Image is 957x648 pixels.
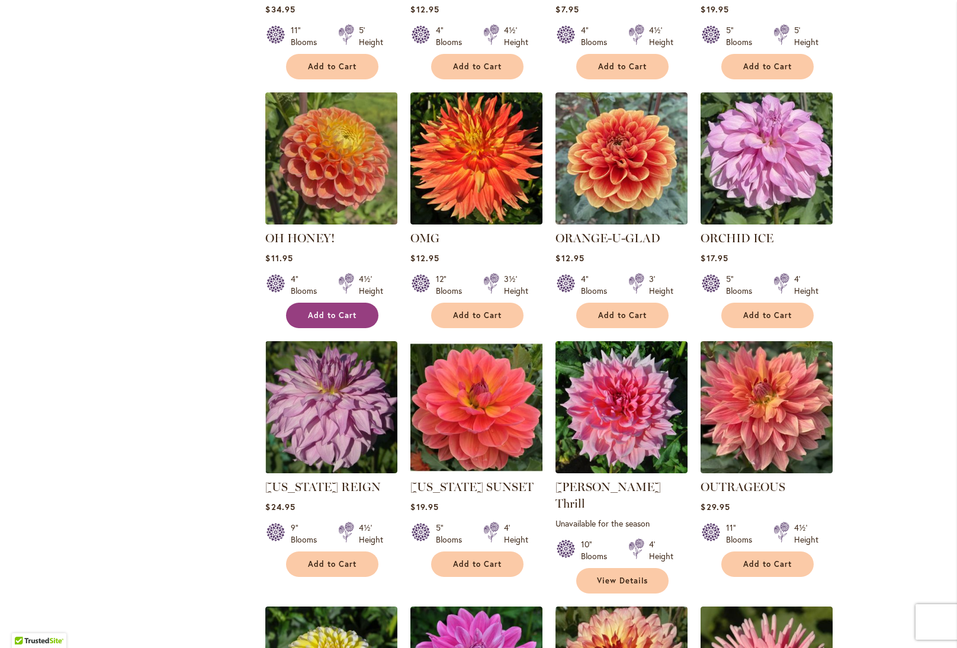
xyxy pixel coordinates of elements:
span: Add to Cart [453,310,502,320]
button: Add to Cart [721,54,814,79]
span: Add to Cart [308,559,357,569]
div: 4½' Height [649,24,673,48]
span: $12.95 [410,4,439,15]
span: Add to Cart [743,310,792,320]
button: Add to Cart [286,303,378,328]
span: $24.95 [265,501,295,512]
div: 4" Blooms [581,24,614,48]
div: 3½' Height [504,273,528,297]
div: 4' Height [504,522,528,546]
div: 11" Blooms [291,24,324,48]
div: 12" Blooms [436,273,469,297]
button: Add to Cart [721,551,814,577]
a: OH HONEY! [265,231,335,245]
a: OMG [410,231,439,245]
a: ORCHID ICE [701,231,773,245]
div: 4' Height [649,538,673,562]
p: Unavailable for the season [555,518,688,529]
span: $11.95 [265,252,293,264]
div: 4' Height [794,273,818,297]
div: 4½' Height [504,24,528,48]
span: Add to Cart [453,559,502,569]
button: Add to Cart [431,551,524,577]
a: Orange-U-Glad [555,216,688,227]
div: 5" Blooms [726,273,759,297]
button: Add to Cart [431,54,524,79]
img: Orange-U-Glad [555,92,688,224]
div: 3' Height [649,273,673,297]
img: Omg [410,92,542,224]
span: $12.95 [555,252,584,264]
span: Add to Cart [743,62,792,72]
button: Add to Cart [286,54,378,79]
button: Add to Cart [431,303,524,328]
div: 4" Blooms [436,24,469,48]
img: ORCHID ICE [701,92,833,224]
a: [US_STATE] SUNSET [410,480,534,494]
a: OUTRAGEOUS [701,464,833,476]
a: ORCHID ICE [701,216,833,227]
button: Add to Cart [286,551,378,577]
a: Oh Honey! [265,216,397,227]
div: 4½' Height [359,522,383,546]
img: Otto's Thrill [555,341,688,473]
div: 4½' Height [794,522,818,546]
div: 10" Blooms [581,538,614,562]
a: Otto's Thrill [555,464,688,476]
div: 11" Blooms [726,522,759,546]
img: Oh Honey! [265,92,397,224]
div: 4½' Height [359,273,383,297]
span: $19.95 [701,4,728,15]
img: OUTRAGEOUS [701,341,833,473]
button: Add to Cart [576,303,669,328]
a: [PERSON_NAME] Thrill [555,480,661,511]
div: 5' Height [359,24,383,48]
div: 5" Blooms [436,522,469,546]
span: Add to Cart [308,310,357,320]
span: Add to Cart [598,310,647,320]
span: $19.95 [410,501,438,512]
span: $12.95 [410,252,439,264]
img: OREGON SUNSET [410,341,542,473]
a: View Details [576,568,669,594]
iframe: Launch Accessibility Center [9,606,42,639]
img: OREGON REIGN [265,341,397,473]
span: Add to Cart [598,62,647,72]
span: View Details [597,576,648,586]
div: 4" Blooms [291,273,324,297]
button: Add to Cart [721,303,814,328]
div: 9" Blooms [291,522,324,546]
a: OREGON SUNSET [410,464,542,476]
span: $17.95 [701,252,728,264]
button: Add to Cart [576,54,669,79]
span: Add to Cart [453,62,502,72]
span: Add to Cart [308,62,357,72]
span: $29.95 [701,501,730,512]
a: [US_STATE] REIGN [265,480,381,494]
div: 4" Blooms [581,273,614,297]
a: OUTRAGEOUS [701,480,785,494]
a: OREGON REIGN [265,464,397,476]
div: 5' Height [794,24,818,48]
span: $34.95 [265,4,295,15]
span: $7.95 [555,4,579,15]
span: Add to Cart [743,559,792,569]
a: ORANGE-U-GLAD [555,231,660,245]
a: Omg [410,216,542,227]
div: 5" Blooms [726,24,759,48]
